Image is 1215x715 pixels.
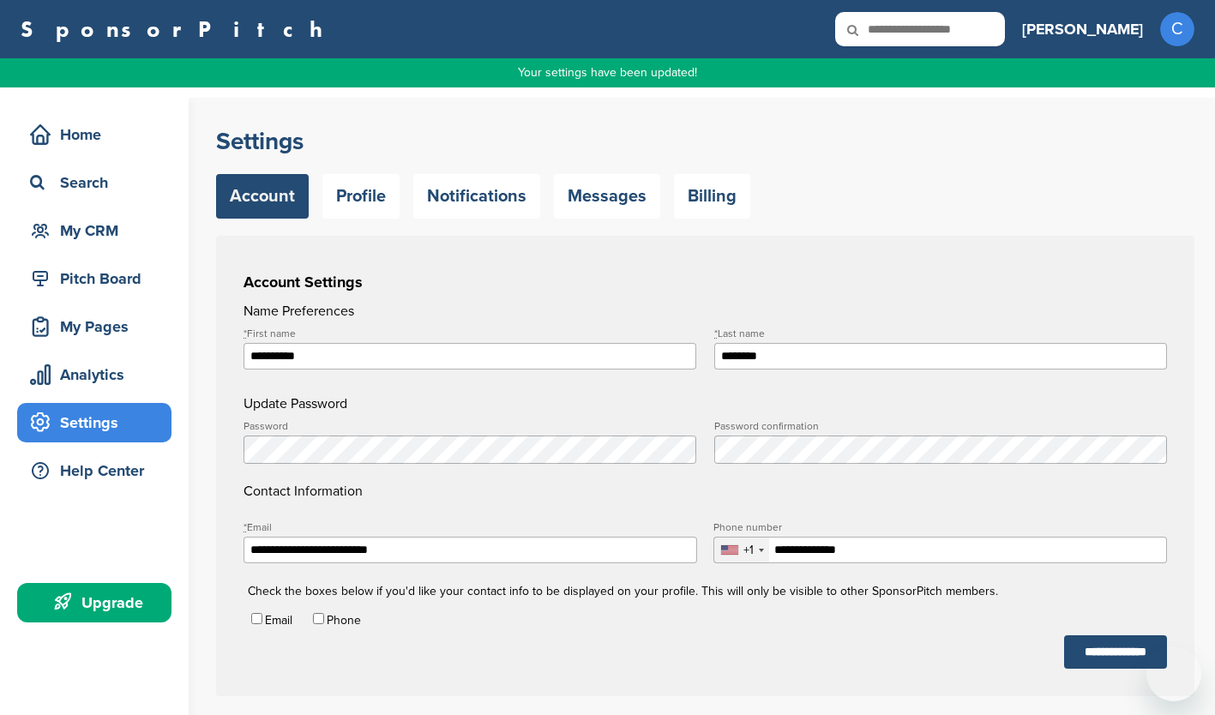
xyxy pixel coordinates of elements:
a: Upgrade [17,583,171,622]
label: Email [244,522,697,532]
h4: Name Preferences [244,301,1167,321]
div: Pitch Board [26,263,171,294]
h3: [PERSON_NAME] [1022,17,1143,41]
a: Messages [554,174,660,219]
div: My Pages [26,311,171,342]
div: Analytics [26,359,171,390]
h2: Settings [216,126,1194,157]
a: Pitch Board [17,259,171,298]
abbr: required [244,327,247,339]
div: Help Center [26,455,171,486]
label: Phone [327,613,361,628]
h4: Update Password [244,394,1167,414]
label: Email [265,613,292,628]
label: Phone number [713,522,1167,532]
div: My CRM [26,215,171,246]
div: Settings [26,407,171,438]
iframe: Button to launch messaging window [1146,646,1201,701]
a: Home [17,115,171,154]
abbr: required [244,521,247,533]
h3: Account Settings [244,270,1167,294]
a: My Pages [17,307,171,346]
label: Password [244,421,696,431]
a: Profile [322,174,400,219]
label: Last name [714,328,1167,339]
a: SponsorPitch [21,18,334,40]
abbr: required [714,327,718,339]
label: Password confirmation [714,421,1167,431]
a: Notifications [413,174,540,219]
a: Search [17,163,171,202]
h4: Contact Information [244,421,1167,502]
span: C [1160,12,1194,46]
a: Account [216,174,309,219]
a: [PERSON_NAME] [1022,10,1143,48]
div: Home [26,119,171,150]
div: Selected country [714,538,769,562]
a: Settings [17,403,171,442]
a: Analytics [17,355,171,394]
a: My CRM [17,211,171,250]
a: Billing [674,174,750,219]
div: Search [26,167,171,198]
a: Help Center [17,451,171,490]
div: Upgrade [26,587,171,618]
label: First name [244,328,696,339]
div: +1 [743,544,754,556]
